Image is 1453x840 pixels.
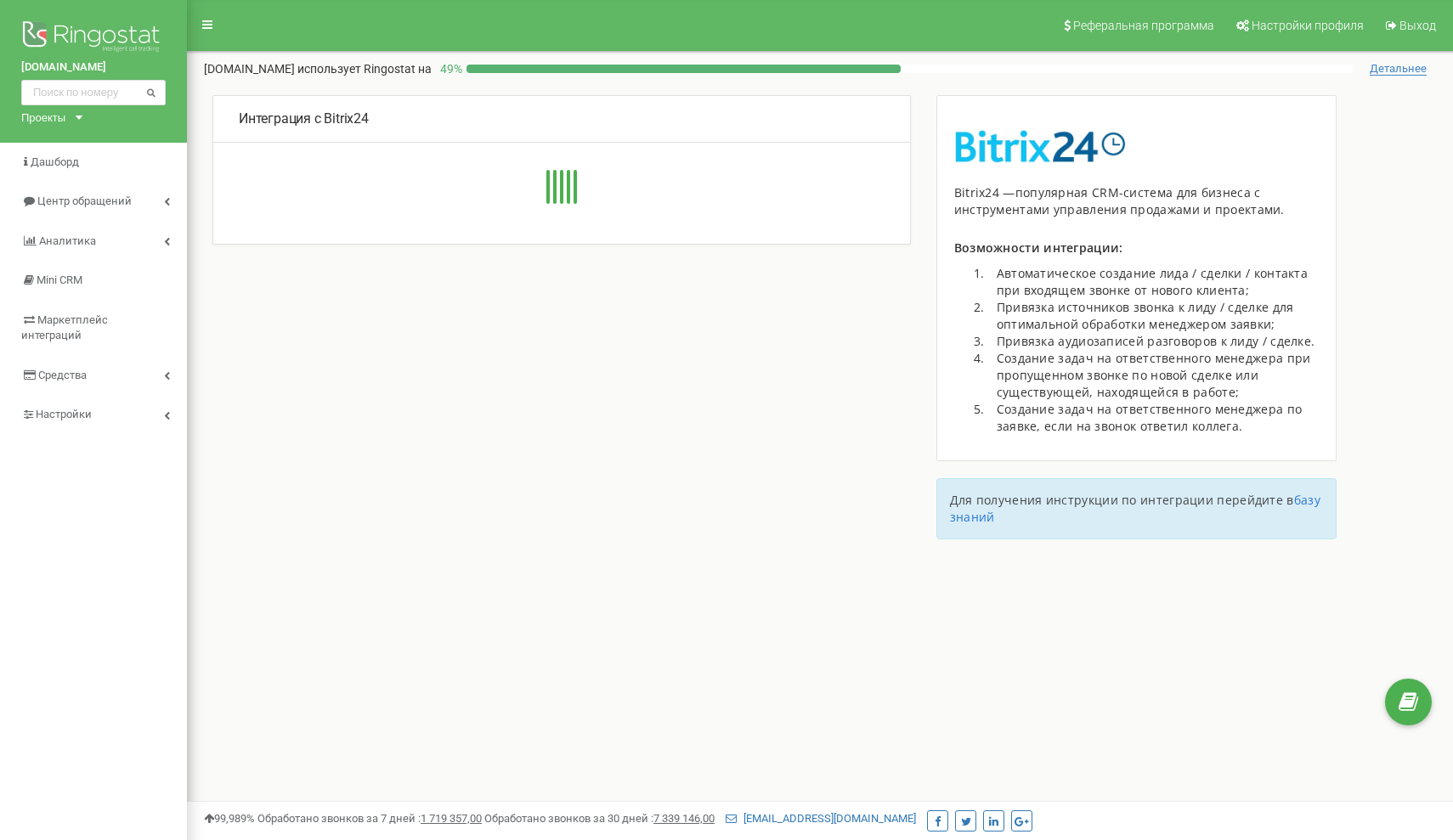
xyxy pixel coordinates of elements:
[257,812,482,825] span: Обработано звонков за 7 дней :
[1073,19,1214,32] span: Реферальная программа
[988,299,1320,333] li: Привязка источников звонка к лиду / сделке для оптимальной обработки менеджером заявки;
[21,313,108,342] span: Маркетплейс интеграций
[39,234,96,247] span: Аналитика
[653,812,715,825] u: 7 339 146,00
[432,60,466,77] p: 49 %
[954,130,1126,163] img: image
[988,265,1320,299] li: Автоматическое создание лида / сделки / контакта при входящем звонке от нового клиента;
[1370,62,1427,76] span: Детальнее
[954,184,1320,218] div: Bitrix24 —популярная CRM-система для бизнеса с инструментами управления продажами и проектами.
[36,408,92,420] span: Настройки
[297,62,432,76] span: использует Ringostat на
[21,80,166,105] input: Поиск по номеру
[484,812,715,825] span: Обработано звонков за 30 дней :
[988,333,1320,350] li: Привязка аудиозаписей разговоров к лиду / сделке.
[31,155,79,168] span: Дашборд
[950,492,1324,526] p: Для получения инструкции по интеграции перейдите в
[37,194,132,207] span: Центр обращений
[21,17,166,59] img: Ringostat logo
[204,812,255,825] span: 99,989%
[38,369,87,381] span: Средства
[950,492,1320,525] a: базу знаний
[988,401,1320,435] li: Создание задач на ответственного менеджера по заявке, если на звонок ответил коллега.
[726,812,916,825] a: [EMAIL_ADDRESS][DOMAIN_NAME]
[21,110,65,126] div: Проекты
[1252,19,1364,32] span: Настройки профиля
[988,350,1320,401] li: Создание задач на ответственного менеджера при пропущенном звонке по новой сделке или существующе...
[37,273,82,286] span: Mini CRM
[954,240,1320,257] p: Возможности интеграции:
[204,60,432,77] p: [DOMAIN_NAME]
[239,110,885,129] p: Интеграция с Bitrix24
[421,812,482,825] u: 1 719 357,00
[21,59,166,76] a: [DOMAIN_NAME]
[1399,19,1436,32] span: Выход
